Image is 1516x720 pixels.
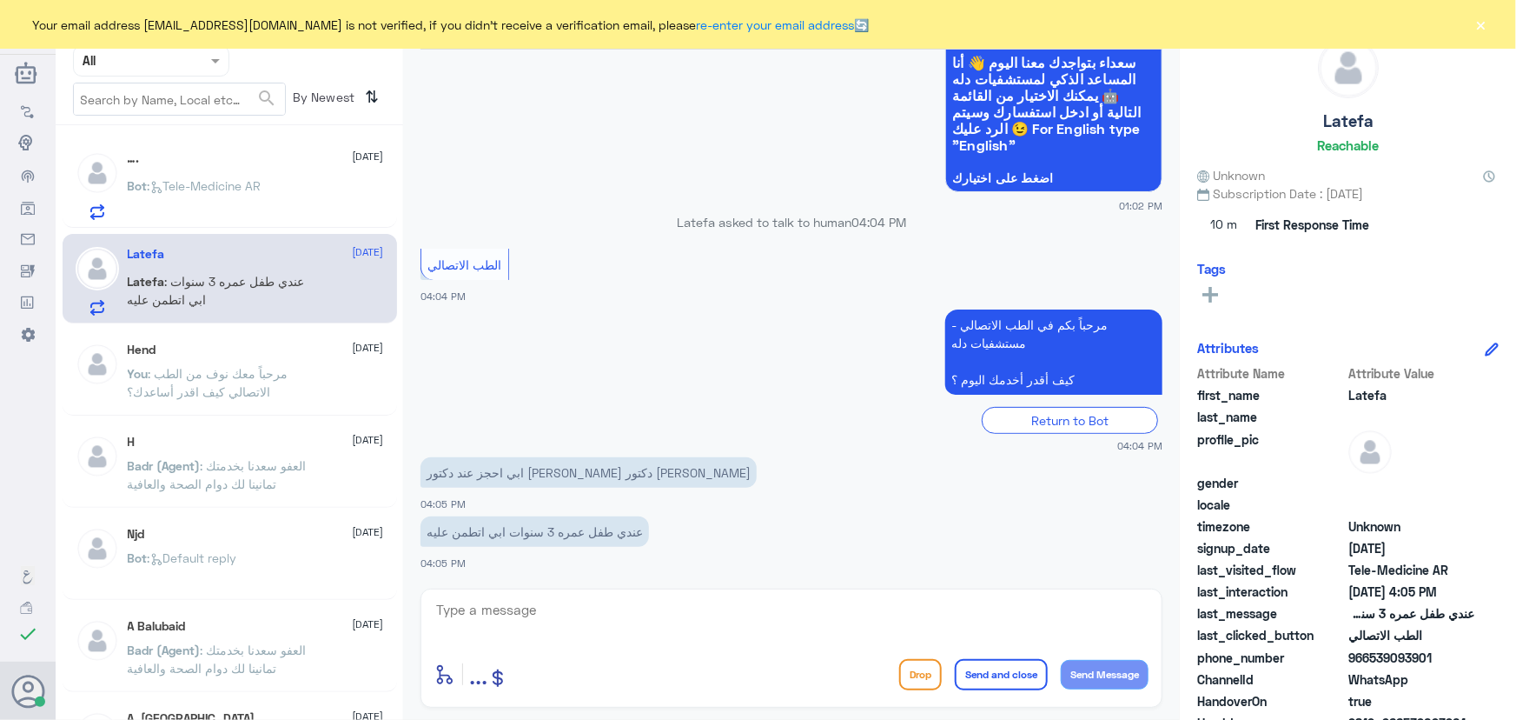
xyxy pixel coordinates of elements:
[1197,649,1345,667] span: phone_number
[1348,517,1474,536] span: Unknown
[353,524,384,540] span: [DATE]
[420,498,466,510] span: 04:05 PM
[420,290,466,302] span: 04:04 PM
[128,247,165,262] h5: Latefa
[1348,583,1474,601] span: 2025-09-16T13:05:33.056Z
[469,658,487,690] span: ...
[952,54,1155,153] span: سعداء بتواجدك معنا اليوم 👋 أنا المساعد الذكي لمستشفيات دله 🤖 يمكنك الاختيار من القائمة التالية أو...
[353,432,384,448] span: [DATE]
[256,84,277,113] button: search
[1348,604,1474,623] span: عندي طفل عمره 3 سنوات ابي اتطمن عليه
[353,149,384,164] span: [DATE]
[1197,430,1345,470] span: profile_pic
[1197,583,1345,601] span: last_interaction
[128,274,165,289] span: Latefa
[1197,692,1345,710] span: HandoverOn
[128,643,201,657] span: Badr (Agent)
[128,274,305,307] span: : عندي طفل عمره 3 سنوات ابي اتطمن عليه
[1197,539,1345,557] span: signup_date
[76,247,119,290] img: defaultAdmin.png
[982,407,1158,434] div: Return to Bot
[1255,216,1369,234] span: First Response Time
[1348,364,1474,383] span: Attribute Value
[1317,137,1379,153] h6: Reachable
[74,83,285,115] input: Search by Name, Local etc…
[1197,340,1259,356] h6: Attributes
[1348,539,1474,557] span: 2025-09-16T10:02:06.026Z
[128,343,156,357] h5: Hend
[1197,496,1345,514] span: locale
[697,17,855,32] a: re-enter your email address
[128,435,136,450] h5: H
[420,213,1162,231] p: Latefa asked to talk to human
[128,366,149,381] span: You
[128,458,201,473] span: Badr (Agent)
[148,550,237,565] span: : Default reply
[1197,184,1499,203] span: Subscription Date : [DATE]
[76,151,119,195] img: defaultAdmin.png
[128,643,307,676] span: : العفو سعدنا بخدمتك تمانينا لك دوام الصحة والعافية
[469,655,487,694] button: ...
[1197,166,1265,184] span: Unknown
[17,623,38,644] i: check
[1473,16,1490,33] button: ×
[76,619,119,663] img: defaultAdmin.png
[899,659,942,690] button: Drop
[1197,261,1226,277] h6: Tags
[1348,474,1474,492] span: null
[952,171,1155,185] span: اضغط على اختيارك
[353,244,384,260] span: [DATE]
[428,257,502,272] span: الطب الاتصالي
[128,458,307,491] span: : العفو سعدنا بخدمتك تمانينا لك دوام الصحة والعافية
[1197,517,1345,536] span: timezone
[1197,626,1345,644] span: last_clicked_button
[76,435,119,478] img: defaultAdmin.png
[1319,38,1378,97] img: defaultAdmin.png
[353,340,384,356] span: [DATE]
[128,366,288,399] span: : مرحباً معك نوف من الطب الاتصالي كيف اقدر أساعدك؟
[11,675,44,708] button: Avatar
[1197,210,1249,241] span: 10 m
[420,457,757,488] p: 16/9/2025, 4:05 PM
[945,310,1162,395] p: 16/9/2025, 4:04 PM
[128,550,148,565] span: Bot
[76,343,119,386] img: defaultAdmin.png
[851,215,906,230] span: 04:04 PM
[256,88,277,109] span: search
[353,617,384,632] span: [DATE]
[1197,670,1345,689] span: ChannelId
[33,16,870,34] span: Your email address [EMAIL_ADDRESS][DOMAIN_NAME] is not verified, if you didn't receive a verifica...
[76,527,119,570] img: defaultAdmin.png
[286,83,359,117] span: By Newest
[1197,474,1345,492] span: gender
[128,178,148,193] span: Bot
[366,83,380,111] i: ⇅
[1197,386,1345,404] span: first_name
[128,619,186,634] h5: A Balubaid
[1348,430,1392,474] img: defaultAdmin.png
[148,178,261,193] span: : Tele-Medicine AR
[1117,438,1162,453] span: 04:04 PM
[1348,670,1474,689] span: 2
[1061,660,1149,690] button: Send Message
[128,151,140,166] h5: ….
[1323,111,1374,131] h5: Latefa
[1197,364,1345,383] span: Attribute Name
[1348,561,1474,579] span: Tele-Medicine AR
[1348,626,1474,644] span: الطب الاتصالي
[955,659,1048,690] button: Send and close
[1348,692,1474,710] span: true
[1348,649,1474,667] span: 966539093901
[1197,561,1345,579] span: last_visited_flow
[128,527,145,542] h5: Njd
[420,517,649,547] p: 16/9/2025, 4:05 PM
[1197,604,1345,623] span: last_message
[1348,496,1474,514] span: null
[1119,198,1162,213] span: 01:02 PM
[1197,408,1345,426] span: last_name
[1348,386,1474,404] span: Latefa
[420,557,466,569] span: 04:05 PM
